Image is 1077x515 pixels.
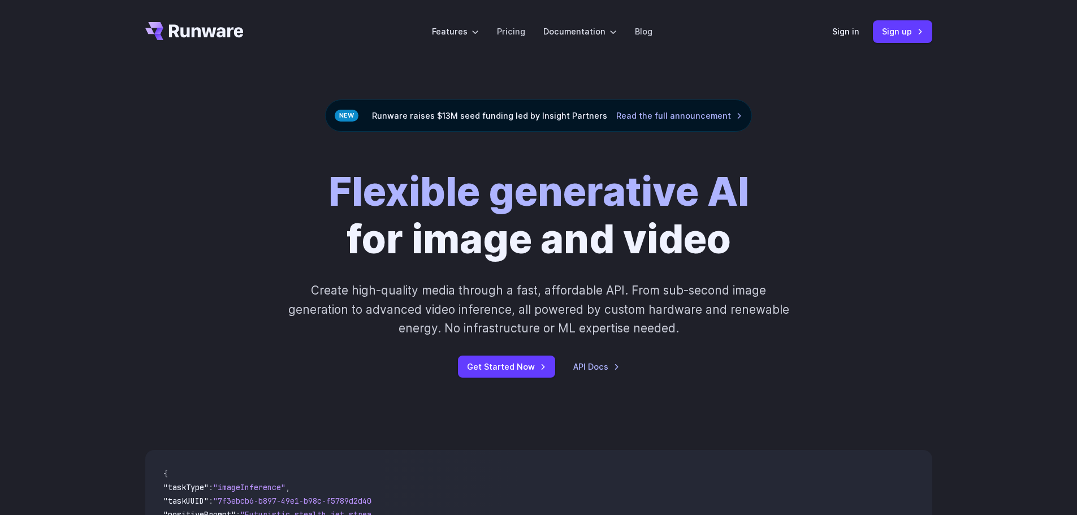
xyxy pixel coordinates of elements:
[616,109,742,122] a: Read the full announcement
[635,25,652,38] a: Blog
[213,482,286,492] span: "imageInference"
[286,482,290,492] span: ,
[163,496,209,506] span: "taskUUID"
[163,482,209,492] span: "taskType"
[328,167,749,215] strong: Flexible generative AI
[287,281,790,337] p: Create high-quality media through a fast, affordable API. From sub-second image generation to adv...
[325,99,752,132] div: Runware raises $13M seed funding led by Insight Partners
[213,496,385,506] span: "7f3ebcb6-b897-49e1-b98c-f5789d2d40d7"
[145,22,244,40] a: Go to /
[209,496,213,506] span: :
[328,168,749,263] h1: for image and video
[209,482,213,492] span: :
[543,25,617,38] label: Documentation
[458,356,555,378] a: Get Started Now
[573,360,620,373] a: API Docs
[432,25,479,38] label: Features
[497,25,525,38] a: Pricing
[873,20,932,42] a: Sign up
[832,25,859,38] a: Sign in
[163,469,168,479] span: {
